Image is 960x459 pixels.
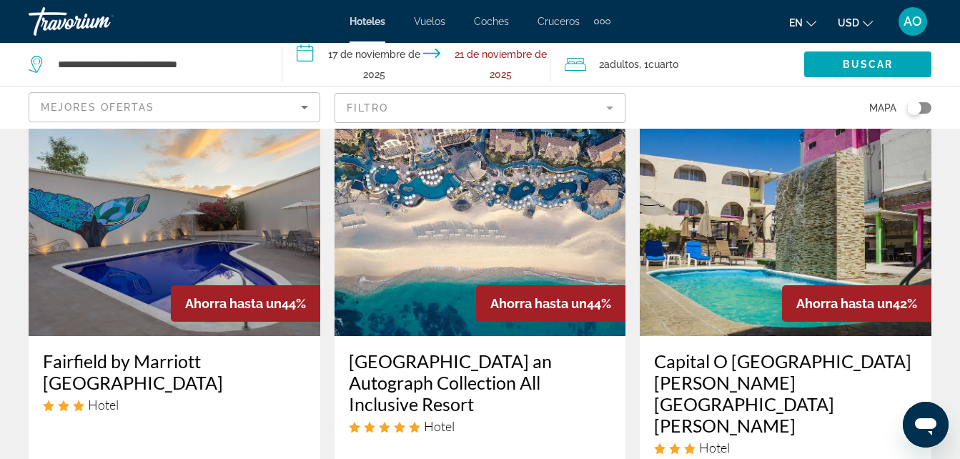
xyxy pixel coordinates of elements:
img: Imagen del hotel [29,107,320,336]
button: Menú de usuario [894,6,931,36]
span: Hotel [88,397,119,413]
a: Travorium [29,3,172,40]
span: Cuarto [648,59,678,70]
span: Hotel [699,440,730,455]
span: Mapa [869,98,896,118]
span: Ahorra hasta un [490,296,587,311]
button: Fecha de entrada: 17 nov 2025 Fecha de salida: 21 nov 2025 [282,43,550,86]
a: Vuelos [414,16,445,27]
iframe: Botón para iniciar la ventana de mensajería [903,402,949,448]
span: Adultos [604,59,639,70]
span: Ahorra hasta un [185,296,282,311]
button: Elementos de navegación adicionales [594,10,610,33]
a: [GEOGRAPHIC_DATA] an Autograph Collection All Inclusive Resort [349,350,612,415]
button: Cambiar moneda [838,12,873,33]
button: Cambiar idioma [789,12,816,33]
div: Hotel 5 estrellas [349,418,612,434]
span: en [789,17,803,29]
span: Mejores ofertas [41,102,155,113]
span: USD [838,17,859,29]
button: Alternar mapa [896,102,931,114]
a: Fairfield by Marriott [GEOGRAPHIC_DATA] [43,350,306,393]
img: Imagen del hotel [335,107,626,336]
a: Coches [474,16,509,27]
button: Buscar [804,51,931,77]
mat-select: Ordenar por [41,99,308,116]
div: 42% [782,285,931,322]
button: Viajeros: 2 adultos, 0 niños [550,43,804,86]
font: 2 [599,59,604,70]
span: AO [904,14,922,29]
button: Filtro [335,92,626,124]
span: Buscar [843,59,894,70]
div: Hotel 3 estrellas [654,440,917,455]
div: Hotel 3 estrellas [43,397,306,413]
div: 44% [476,285,625,322]
font: , 1 [639,59,648,70]
a: Cruceros [538,16,580,27]
span: Hotel [424,418,455,434]
a: Hoteles [350,16,385,27]
a: Capital O [GEOGRAPHIC_DATA][PERSON_NAME] [GEOGRAPHIC_DATA][PERSON_NAME] [654,350,917,436]
img: Imagen del hotel [640,107,931,336]
span: Ahorra hasta un [796,296,893,311]
div: 44% [171,285,320,322]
